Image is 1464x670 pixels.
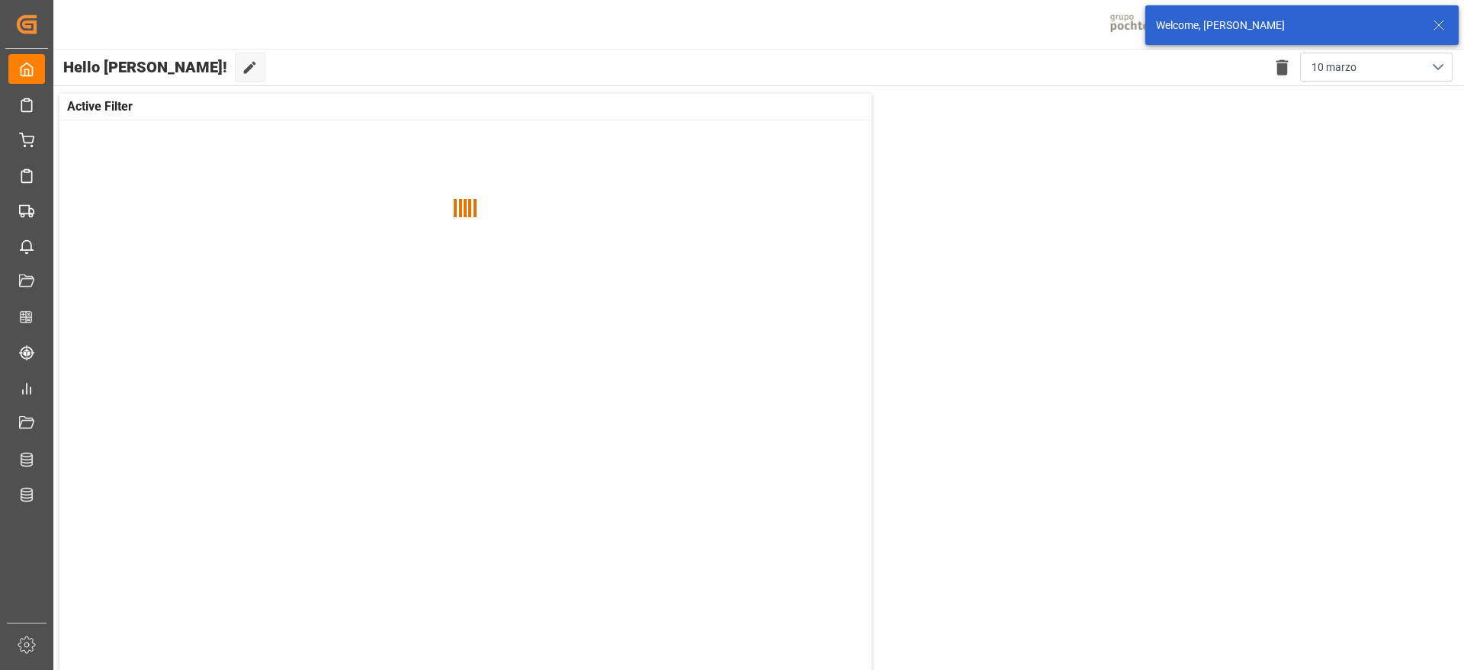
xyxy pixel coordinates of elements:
div: Welcome, [PERSON_NAME] [1156,18,1418,34]
span: 10 marzo [1311,59,1356,75]
button: open menu [1300,53,1453,82]
img: pochtecaImg.jpg_1689854062.jpg [1105,11,1180,38]
span: Active Filter [67,98,133,116]
span: Hello [PERSON_NAME]! [63,53,227,82]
